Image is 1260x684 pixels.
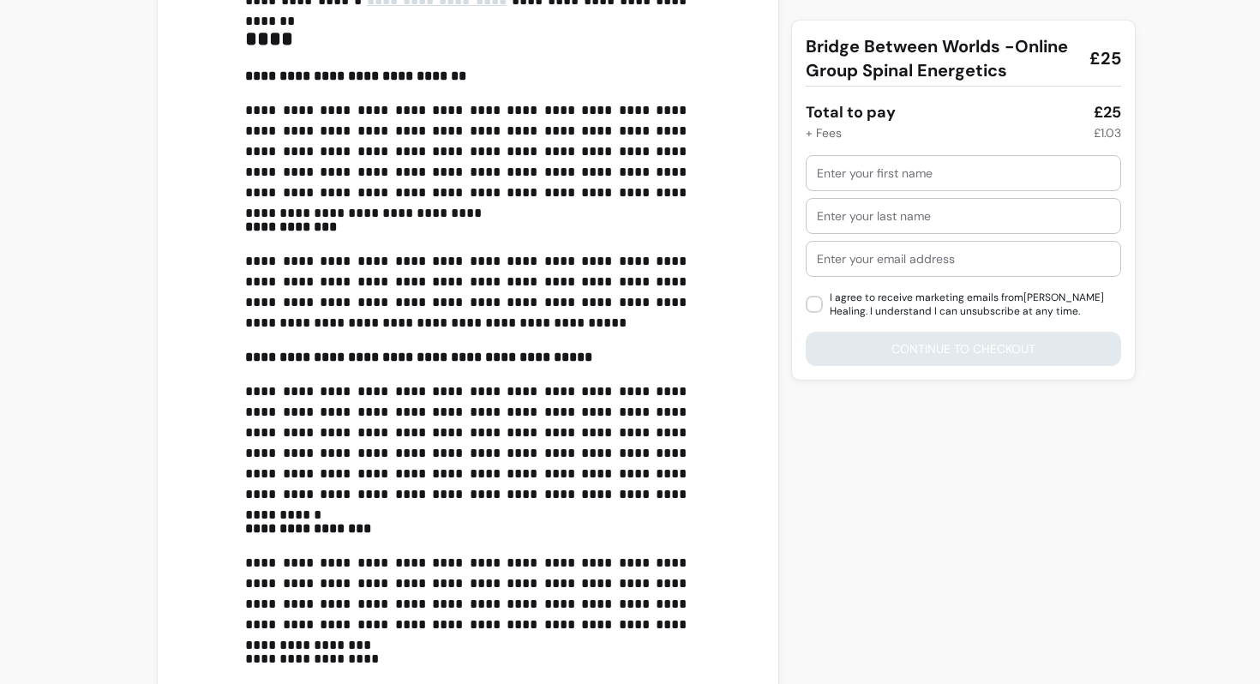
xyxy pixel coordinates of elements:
input: Enter your email address [817,250,1110,267]
input: Enter your last name [817,207,1110,225]
input: Enter your first name [817,165,1110,182]
span: £25 [1089,46,1121,70]
div: Total to pay [806,100,896,124]
div: £25 [1094,100,1121,124]
span: Bridge Between Worlds -Online Group Spinal Energetics [806,34,1076,82]
div: + Fees [806,124,842,141]
div: £1.03 [1094,124,1121,141]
